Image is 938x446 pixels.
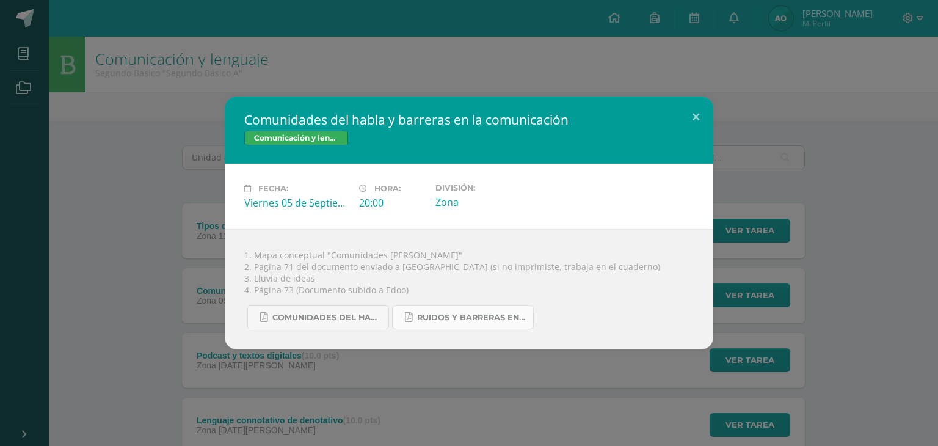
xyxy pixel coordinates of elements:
span: Hora: [374,184,401,193]
div: Viernes 05 de Septiembre [244,196,349,210]
a: Ruidos y barreras en la comunicación.pdf [392,305,534,329]
div: Zona [435,196,540,209]
span: Comunidades del habla.pdf [272,313,382,323]
button: Close (Esc) [678,97,713,138]
span: Comunicación y lenguaje [244,131,348,145]
h2: Comunidades del habla y barreras en la comunicación [244,111,694,128]
div: 20:00 [359,196,426,210]
span: Ruidos y barreras en la comunicación.pdf [417,313,527,323]
a: Comunidades del habla.pdf [247,305,389,329]
div: 1. Mapa conceptual "Comunidades [PERSON_NAME]" 2. Pagina 71 del documento enviado a [GEOGRAPHIC_D... [225,229,713,349]
span: Fecha: [258,184,288,193]
label: División: [435,183,540,192]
